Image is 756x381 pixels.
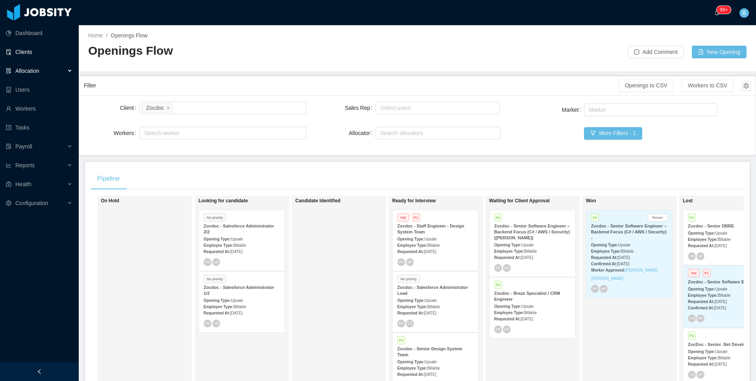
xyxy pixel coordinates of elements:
[698,373,703,376] span: MP
[397,237,424,241] strong: Opening Type:
[688,342,752,347] strong: ZocDoc - Senior .Net Developer
[619,80,674,92] button: Openings to CSV
[494,311,524,315] strong: Employee Type:
[591,224,667,240] strong: Zocdoc - Senior Software Engineer – Backend Focus (C# / AWS / Security) -
[397,250,424,254] strong: Requested At:
[427,243,440,248] span: Billable
[562,107,584,113] label: Market
[380,104,491,112] div: Select users
[198,198,309,204] h1: Looking for candidate
[120,105,139,111] label: Client
[205,321,210,326] span: PP
[204,224,274,234] strong: Zocdoc - Salesforce Administrator 2/2
[521,255,533,260] span: [DATE]
[591,268,658,281] a: [PERSON_NAME] [PERSON_NAME]
[84,78,619,93] div: Filter
[204,305,233,309] strong: Employee Type:
[584,127,642,140] button: icon: filterMore Filters · 1
[88,32,103,39] a: Home
[494,249,524,253] strong: Employee Type:
[142,128,146,138] input: Workers
[495,266,500,270] span: PP
[397,311,424,315] strong: Requested At:
[231,298,243,303] span: Upsale
[489,198,599,204] h1: Waiting for Client Approval
[397,366,427,370] strong: Employee Type:
[15,181,31,187] span: Health
[424,237,437,241] span: Upsale
[6,163,11,168] i: icon: line-chart
[397,360,424,364] strong: Opening Type:
[494,291,560,301] strong: Zocdoc - Braze Specialist / CRM Engineer
[682,80,734,92] button: Workers to CSV
[698,255,703,258] span: MP
[494,317,521,321] strong: Requested At:
[494,224,570,240] strong: Zocdoc - Senior Software Engineer – Backend Focus (C# / AWS / Security) ([PERSON_NAME])
[591,268,625,272] strong: Worker Approved:
[617,255,630,260] span: [DATE]
[204,213,226,222] span: No priority
[146,104,164,112] div: Zocdoc
[601,287,606,291] span: MP
[15,200,48,206] span: Configuration
[689,316,694,321] span: YS
[214,321,219,326] span: LS
[204,275,226,283] span: No priority
[230,311,242,315] span: [DATE]
[113,130,139,136] label: Workers
[494,213,502,222] span: P4
[397,285,468,296] strong: Zocdoc - Salesforce Administrator Lead
[6,44,72,60] a: icon: auditClients
[6,144,11,149] i: icon: file-protect
[591,213,599,222] span: P4
[397,305,427,309] strong: Employee Type:
[397,243,427,248] strong: Employee Type:
[392,198,502,204] h1: Ready for Interview
[15,162,35,168] span: Reports
[204,298,231,303] strong: Opening Type:
[741,81,751,91] button: icon: setting
[742,8,746,18] span: B
[412,213,420,222] span: P1
[397,346,462,357] strong: Zocdoc - Senior Design System Team
[6,82,72,98] a: icon: robotUsers
[688,269,700,277] span: Hot
[586,105,591,115] input: Market
[6,25,72,41] a: icon: pie-chartDashboard
[378,103,382,113] input: Sales Rep
[424,250,436,254] span: [DATE]
[714,300,726,304] span: [DATE]
[688,356,718,360] strong: Employee Type:
[521,304,534,309] span: Upsale
[715,287,727,291] span: Upsale
[591,249,621,253] strong: Employee Type:
[233,243,246,248] span: Billable
[15,68,39,74] span: Allocation
[345,105,376,111] label: Sales Rep
[397,224,464,234] strong: Zocdoc - Staff Engineer - Design System Team
[494,304,521,309] strong: Opening Type:
[688,293,718,298] strong: Employee Type:
[688,362,714,366] strong: Requested At:
[101,198,211,204] h1: On Hold
[617,262,629,266] span: [DATE]
[703,269,711,277] span: P1
[398,260,404,264] span: PP
[424,298,437,303] span: Upsale
[424,372,436,377] span: [DATE]
[591,243,618,247] strong: Opening Type:
[521,243,534,247] span: Upsale
[688,213,696,222] span: P4
[688,331,696,340] span: P4
[424,311,436,315] span: [DATE]
[715,231,727,235] span: Upsale
[494,243,521,247] strong: Opening Type:
[698,316,703,320] span: MP
[688,287,715,291] strong: Opening Type:
[111,32,147,39] span: Openings Flow
[204,311,230,315] strong: Requested At:
[688,300,714,304] strong: Requested At:
[591,255,617,260] strong: Requested At:
[142,103,172,113] li: Zocdoc
[524,311,537,315] span: Billable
